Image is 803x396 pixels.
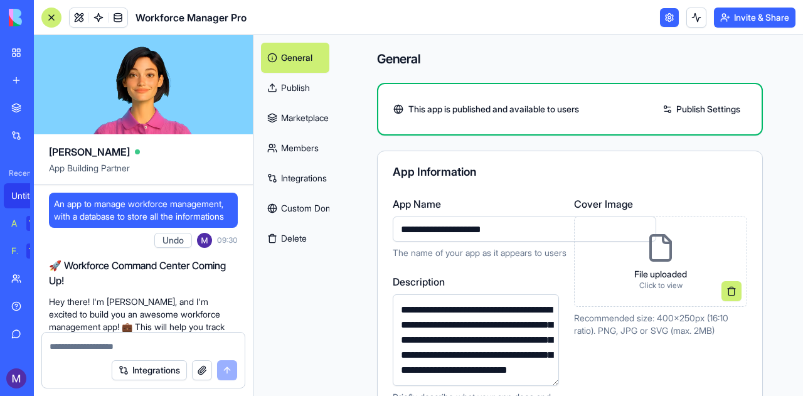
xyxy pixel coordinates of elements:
[393,166,747,178] div: App Information
[49,258,238,288] h2: 🚀 Workforce Command Center Coming Up!
[26,243,46,259] div: TRY
[217,235,238,245] span: 09:30
[574,312,747,337] p: Recommended size: 400x250px (16:10 ratio). PNG, JPG or SVG (max. 2MB)
[11,217,18,230] div: AI Logo Generator
[4,168,30,178] span: Recent
[377,50,763,68] h4: General
[4,238,54,264] a: Feedback FormTRY
[261,223,329,254] button: Delete
[261,133,329,163] a: Members
[714,8,795,28] button: Invite & Share
[261,43,329,73] a: General
[9,9,87,26] img: logo
[154,233,192,248] button: Undo
[112,360,187,380] button: Integrations
[574,217,747,307] div: File uploadedClick to view
[393,247,656,259] p: The name of your app as it appears to users
[634,281,687,291] p: Click to view
[393,274,559,289] label: Description
[574,196,747,211] label: Cover Image
[11,245,18,257] div: Feedback Form
[6,368,26,388] img: ACg8ocJaRS0oeAYZniu8vldJW_tpi5Bplm3i16Zd0RmwrWm_-j1bgg=s96-c
[197,233,212,248] img: ACg8ocJaRS0oeAYZniu8vldJW_tpi5Bplm3i16Zd0RmwrWm_-j1bgg=s96-c
[656,99,747,119] a: Publish Settings
[49,296,238,371] p: Hey there! I'm [PERSON_NAME], and I'm excited to build you an awesome workforce management app! 💼...
[49,162,238,185] span: App Building Partner
[11,190,46,202] div: Untitled App
[26,216,46,231] div: TRY
[136,10,247,25] span: Workforce Manager Pro
[54,198,233,223] span: An app to manage workforce management, with a database to store all the informations
[634,268,687,281] p: File uploaded
[408,103,579,115] span: This app is published and available to users
[261,103,329,133] a: Marketplace
[261,73,329,103] a: Publish
[49,144,130,159] span: [PERSON_NAME]
[261,163,329,193] a: Integrations
[4,211,54,236] a: AI Logo GeneratorTRY
[261,193,329,223] a: Custom Domain
[4,183,54,208] a: Untitled App
[393,196,656,211] label: App Name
